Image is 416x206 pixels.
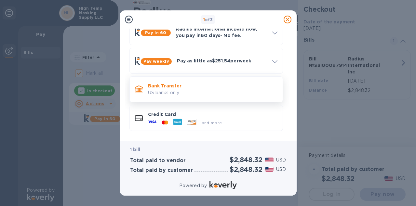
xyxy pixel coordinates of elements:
[230,165,262,174] h2: $2,848.32
[145,30,166,35] b: Pay in 60
[209,181,237,189] img: Logo
[203,17,205,22] span: 1
[176,26,267,39] p: Radius International Inc paid now, you pay in 60 days - No fee.
[148,83,277,89] p: Bank Transfer
[230,156,262,164] h2: $2,848.32
[148,89,277,96] p: US banks only.
[202,120,225,125] span: and more...
[276,166,286,173] p: USD
[130,158,186,164] h3: Total paid to vendor
[265,167,274,172] img: USD
[143,59,169,64] b: Pay weekly
[130,147,141,152] b: 1 bill
[130,167,193,174] h3: Total paid by customer
[265,158,274,162] img: USD
[148,111,277,118] p: Credit Card
[177,58,267,64] p: Pay as little as $251.54 per week
[203,17,213,22] b: of 3
[276,157,286,163] p: USD
[179,182,207,189] p: Powered by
